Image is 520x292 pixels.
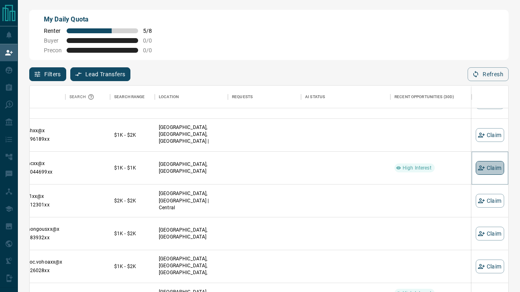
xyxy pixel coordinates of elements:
[114,86,145,108] div: Search Range
[399,165,435,172] span: High Interest
[476,161,504,175] button: Claim
[70,67,131,81] button: Lead Transfers
[14,160,45,169] p: jonesjacxx@x
[29,67,66,81] button: Filters
[14,169,52,176] p: +44- 79044699xx
[143,47,161,54] span: 0 / 0
[44,47,62,54] span: Precon
[14,234,50,241] p: +1- 77883932xx
[468,67,509,81] button: Refresh
[114,197,151,204] p: $2K - $2K
[476,227,504,240] button: Claim
[143,28,161,34] span: 5 / 8
[14,136,50,143] p: +1- 64796189xx
[14,226,59,234] p: hughmongousxx@x
[14,202,50,208] p: +1- 41612301xx
[159,190,224,211] p: [GEOGRAPHIC_DATA], [GEOGRAPHIC_DATA] | Central
[114,131,151,139] p: $1K - $2K
[476,260,504,273] button: Claim
[232,86,253,108] div: Requests
[159,161,224,175] p: [GEOGRAPHIC_DATA], [GEOGRAPHIC_DATA]
[110,86,155,108] div: Search Range
[14,259,62,267] p: bichngoc.vohoaxx@x
[476,194,504,208] button: Claim
[14,267,50,274] p: +1- 50626028xx
[394,86,454,108] div: Recent Opportunities (30d)
[44,28,62,34] span: Renter
[143,37,161,44] span: 0 / 0
[14,127,45,136] p: paranshxx@x
[114,263,151,270] p: $1K - $2K
[159,227,224,240] p: [GEOGRAPHIC_DATA], [GEOGRAPHIC_DATA]
[0,86,65,108] div: Contact
[159,86,179,108] div: Location
[476,128,504,142] button: Claim
[44,15,161,24] p: My Daily Quota
[228,86,301,108] div: Requests
[305,86,325,108] div: AI Status
[69,86,96,108] div: Search
[114,164,151,172] p: $1K - $1K
[301,86,390,108] div: AI Status
[390,86,472,108] div: Recent Opportunities (30d)
[159,255,224,283] p: Midtown | Central
[159,124,224,152] p: [GEOGRAPHIC_DATA], [GEOGRAPHIC_DATA], [GEOGRAPHIC_DATA] | [GEOGRAPHIC_DATA]
[114,230,151,237] p: $1K - $2K
[44,37,62,44] span: Buyer
[155,86,228,108] div: Location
